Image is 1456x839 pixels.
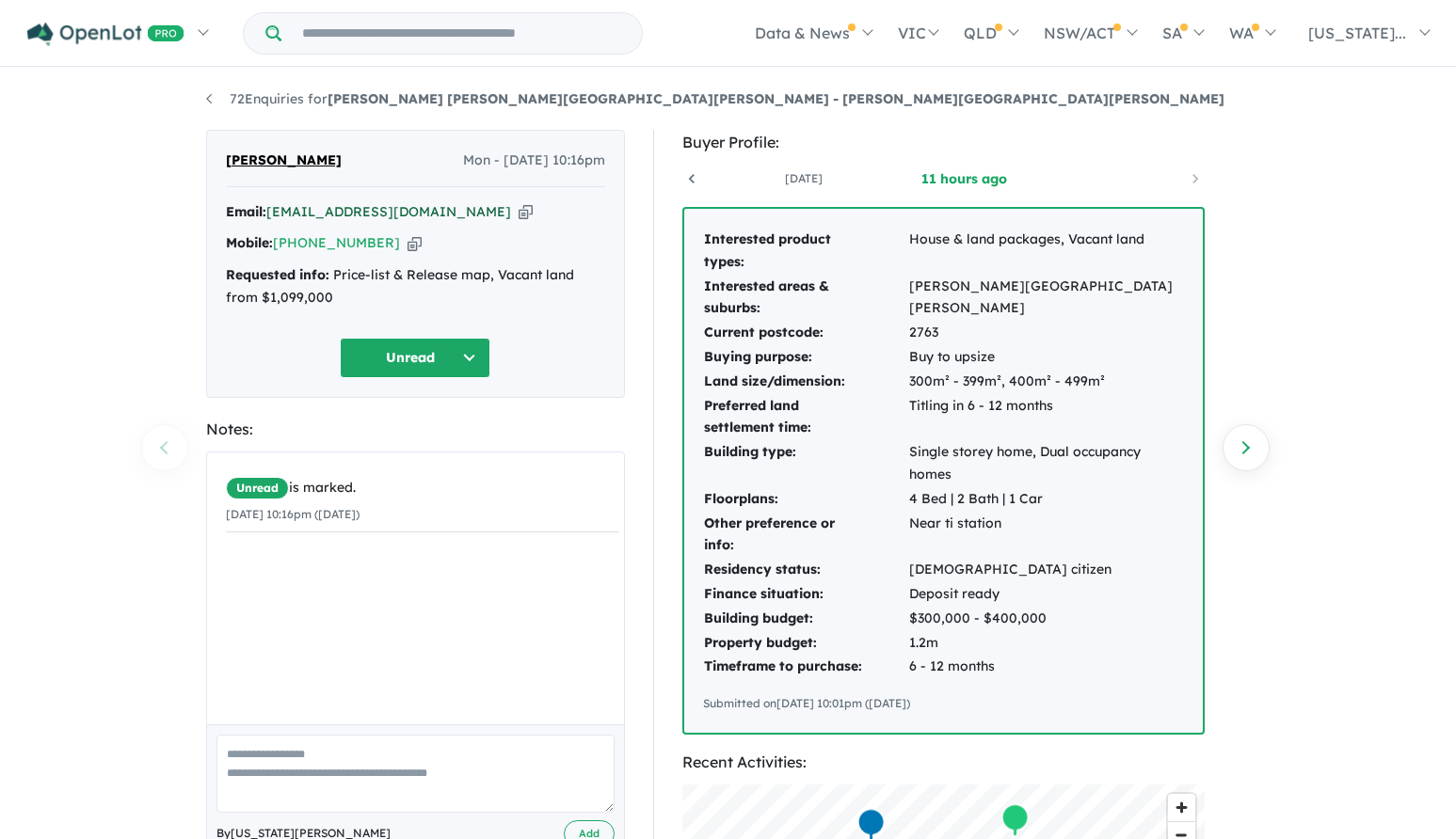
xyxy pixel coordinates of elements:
[226,264,605,309] div: Price-list & Release map, Vacant land from $1,099,000
[703,694,1184,713] div: Submitted on [DATE] 10:01pm ([DATE])
[206,90,1224,107] a: 72Enquiries for[PERSON_NAME] [PERSON_NAME][GEOGRAPHIC_DATA][PERSON_NAME] - [PERSON_NAME][GEOGRAPH...
[519,202,533,222] button: Copy
[226,477,619,499] div: is marked.
[908,345,1184,370] td: Buy to upsize
[408,233,422,253] button: Copy
[226,150,342,172] span: [PERSON_NAME]
[703,370,908,394] td: Land size/dimension:
[908,321,1184,345] td: 2763
[703,275,908,322] td: Interested areas & suburbs:
[703,487,908,512] td: Floorplans:
[1168,794,1195,821] button: Zoom in
[463,150,605,172] span: Mon - [DATE] 10:16pm
[1000,803,1029,838] div: Map marker
[27,23,184,46] img: Openlot PRO Logo White
[908,582,1184,607] td: Deposit ready
[908,275,1184,322] td: [PERSON_NAME][GEOGRAPHIC_DATA][PERSON_NAME]
[226,507,360,521] small: [DATE] 10:16pm ([DATE])
[908,558,1184,582] td: [DEMOGRAPHIC_DATA] citizen
[703,558,908,582] td: Residency status:
[703,512,908,559] td: Other preference or info:
[703,440,908,487] td: Building type:
[884,169,1044,188] a: 11 hours ago
[703,607,908,631] td: Building budget:
[226,234,273,251] strong: Mobile:
[908,394,1184,441] td: Titling in 6 - 12 months
[703,394,908,441] td: Preferred land settlement time:
[908,370,1184,394] td: 300m² - 399m², 400m² - 499m²
[703,631,908,656] td: Property budget:
[226,203,266,220] strong: Email:
[226,477,289,499] span: Unread
[226,266,329,283] strong: Requested info:
[908,512,1184,559] td: Near ti station
[703,655,908,679] td: Timeframe to purchase:
[703,228,908,275] td: Interested product types:
[703,345,908,370] td: Buying purpose:
[908,607,1184,631] td: $300,000 - $400,000
[206,88,1251,111] nav: breadcrumb
[703,582,908,607] td: Finance situation:
[328,90,1224,107] strong: [PERSON_NAME] [PERSON_NAME][GEOGRAPHIC_DATA][PERSON_NAME] - [PERSON_NAME][GEOGRAPHIC_DATA][PERSON...
[908,440,1184,487] td: Single storey home, Dual occupancy homes
[908,487,1184,512] td: 4 Bed | 2 Bath | 1 Car
[703,321,908,345] td: Current postcode:
[285,13,638,54] input: Try estate name, suburb, builder or developer
[908,655,1184,679] td: 6 - 12 months
[206,417,625,442] div: Notes:
[682,750,1205,775] div: Recent Activities:
[266,203,511,220] a: [EMAIL_ADDRESS][DOMAIN_NAME]
[340,338,490,378] button: Unread
[908,631,1184,656] td: 1.2m
[682,130,1205,155] div: Buyer Profile:
[273,234,400,251] a: [PHONE_NUMBER]
[1308,24,1406,42] span: [US_STATE]...
[724,169,884,188] a: [DATE]
[908,228,1184,275] td: House & land packages, Vacant land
